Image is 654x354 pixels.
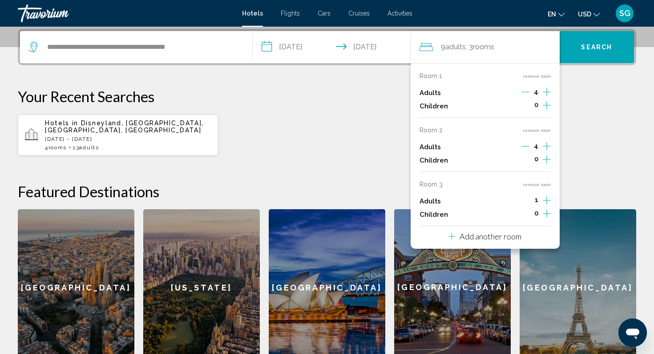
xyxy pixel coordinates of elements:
span: Disneyland, [GEOGRAPHIC_DATA], [GEOGRAPHIC_DATA], [GEOGRAPHIC_DATA] [45,119,204,134]
span: 4 [534,88,538,95]
button: Search [560,31,634,63]
p: [DATE] - [DATE] [45,136,211,142]
span: 0 [534,210,538,217]
button: Check-in date: Aug 14, 2025 Check-out date: Aug 17, 2025 [253,31,411,63]
button: Decrement children [522,101,530,111]
button: Decrement children [522,155,530,166]
p: Room 2 [420,127,443,134]
div: Search widget [20,31,634,63]
button: remove room [523,127,551,133]
span: 1 [535,196,538,203]
span: 9 [441,41,466,53]
iframe: Button to launch messaging window [618,318,647,347]
p: Children [420,157,448,164]
a: Cruises [348,10,370,17]
button: Decrement adults [521,142,529,152]
button: Increment children [543,154,551,167]
p: Children [420,103,448,110]
span: en [548,11,556,18]
span: Adults [445,43,466,51]
p: Your Recent Searches [18,88,636,105]
a: Cars [318,10,331,17]
p: Adults [420,89,441,97]
a: Hotels [242,10,263,17]
p: Adults [420,198,441,205]
span: 0 [534,101,538,108]
span: Search [581,44,612,51]
h2: Featured Destinations [18,183,636,200]
button: Increment children [543,99,551,113]
span: 4 [534,142,538,149]
button: Increment children [543,208,551,221]
span: 0 [534,155,538,163]
button: Decrement adults [522,196,530,207]
p: Room 1 [420,72,442,80]
span: rooms [473,43,494,51]
span: rooms [48,144,67,151]
p: Children [420,211,448,219]
a: Activities [388,10,412,17]
p: Add another room [460,231,521,241]
span: 4 [45,144,67,151]
button: Hotels in Disneyland, [GEOGRAPHIC_DATA], [GEOGRAPHIC_DATA], [GEOGRAPHIC_DATA][DATE] - [DATE]4room... [18,114,218,156]
span: , 3 [466,41,494,53]
button: Increment adults [543,195,551,208]
span: USD [578,11,591,18]
button: Decrement children [522,209,530,220]
button: remove room [523,182,551,187]
span: SG [619,9,630,18]
span: 13 [73,144,99,151]
button: Change currency [578,8,600,20]
button: Change language [548,8,565,20]
p: Room 3 [420,181,443,188]
button: Increment adults [543,140,551,154]
button: remove room [523,73,551,79]
a: Flights [281,10,300,17]
span: Hotels in [45,119,78,127]
a: Travorium [18,4,233,22]
button: Increment adults [543,86,551,99]
span: Adults [79,144,99,151]
p: Adults [420,143,441,151]
button: Add another room [448,226,521,244]
button: User Menu [613,4,636,23]
button: Decrement adults [521,88,529,98]
button: Travelers: 9 adults, 0 children [411,31,560,63]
